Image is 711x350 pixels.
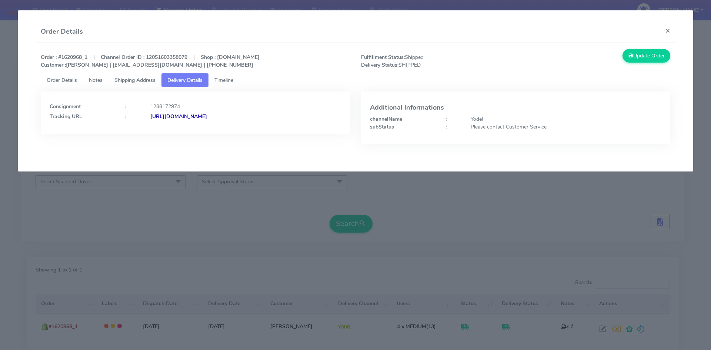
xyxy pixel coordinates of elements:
span: Shipped SHIPPED [355,53,516,69]
span: Order Details [47,77,77,84]
strong: Consignment [50,103,81,110]
strong: : [445,123,447,130]
strong: : [125,103,126,110]
span: Notes [89,77,103,84]
strong: : [125,113,126,120]
strong: Order : #1620968_1 | Channel Order ID : 12051603358079 | Shop : [DOMAIN_NAME] [PERSON_NAME] | [EM... [41,54,260,69]
ul: Tabs [41,73,671,87]
button: Update Order [622,49,671,63]
strong: Tracking URL [50,113,82,120]
span: Shipping Address [114,77,156,84]
strong: : [445,116,447,123]
div: Please contact Customer Service [465,123,667,131]
h4: Additional Informations [370,104,661,111]
h4: Order Details [41,27,83,37]
span: Delivery Details [167,77,203,84]
strong: Delivery Status: [361,61,398,69]
strong: Customer : [41,61,66,69]
button: Close [660,21,676,40]
div: 1288172974 [145,103,347,110]
strong: [URL][DOMAIN_NAME] [150,113,207,120]
span: Timeline [214,77,233,84]
strong: channelName [370,116,402,123]
div: Yodel [465,115,667,123]
strong: Fulfillment Status: [361,54,405,61]
strong: subStatus [370,123,394,130]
